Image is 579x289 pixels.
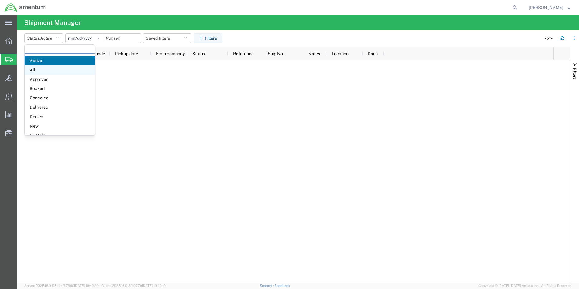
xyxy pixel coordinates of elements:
button: Filters [194,33,222,43]
span: Booked [25,84,95,93]
a: Feedback [275,284,290,287]
span: Delivered [25,103,95,112]
span: Canceled [25,93,95,103]
span: Copyright © [DATE]-[DATE] Agistix Inc., All Rights Reserved [478,283,572,288]
span: Docs [368,51,378,56]
span: New [25,121,95,131]
span: Status [192,51,205,56]
a: Support [260,284,275,287]
span: Ship No. [268,51,284,56]
input: Not set [103,34,141,43]
span: Denied [25,112,95,121]
span: Pickup date [115,51,138,56]
span: Notes [308,51,320,56]
span: [DATE] 10:42:29 [74,284,99,287]
h4: Shipment Manager [24,15,81,30]
span: [DATE] 10:40:19 [142,284,166,287]
span: On Hold [25,131,95,140]
span: Active [25,56,95,65]
span: From company [156,51,185,56]
span: Active [40,36,52,41]
button: Saved filters [143,33,191,43]
button: Status:Active [24,33,63,43]
span: Approved [25,75,95,84]
button: [PERSON_NAME] [528,4,571,11]
div: - of - [545,35,555,42]
img: logo [4,3,46,12]
input: Not set [66,34,103,43]
span: Filters [572,68,577,80]
span: Client: 2025.16.0-8fc0770 [101,284,166,287]
span: All [25,65,95,75]
span: Location [332,51,349,56]
span: Reference [233,51,254,56]
span: Joel Salinas [529,4,563,11]
span: Server: 2025.16.0-9544af67660 [24,284,99,287]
